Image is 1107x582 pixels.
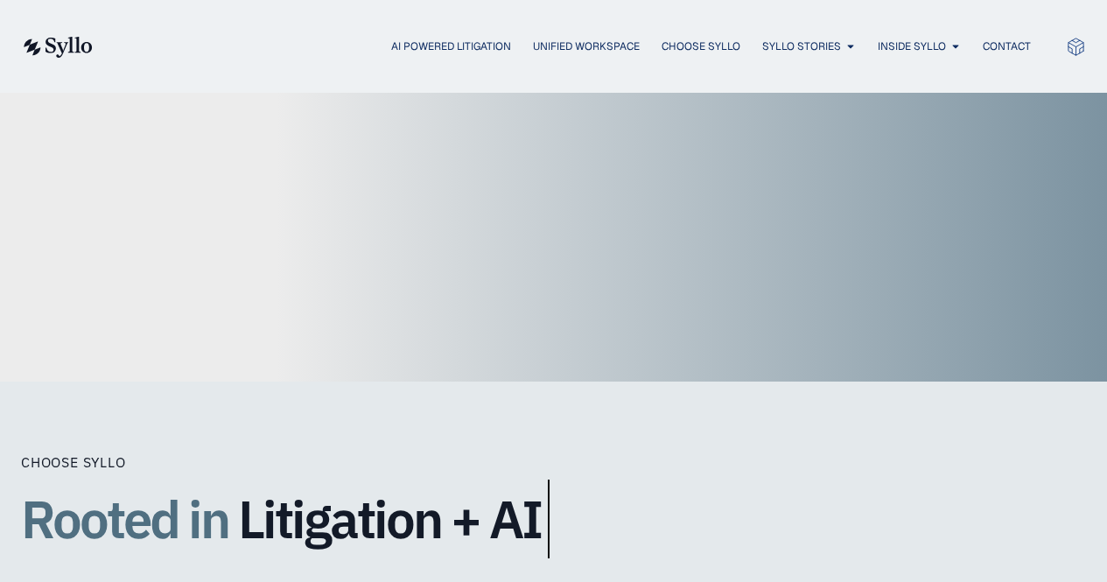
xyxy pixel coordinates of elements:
[391,39,511,54] a: AI Powered Litigation
[21,452,721,473] div: Choose Syllo
[662,39,740,54] a: Choose Syllo
[21,480,228,558] span: Rooted in
[533,39,640,54] a: Unified Workspace
[21,37,93,58] img: syllo
[238,490,541,548] span: Litigation + AI
[128,39,1031,55] div: Menu Toggle
[983,39,1031,54] a: Contact
[762,39,841,54] a: Syllo Stories
[878,39,946,54] a: Inside Syllo
[128,39,1031,55] nav: Menu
